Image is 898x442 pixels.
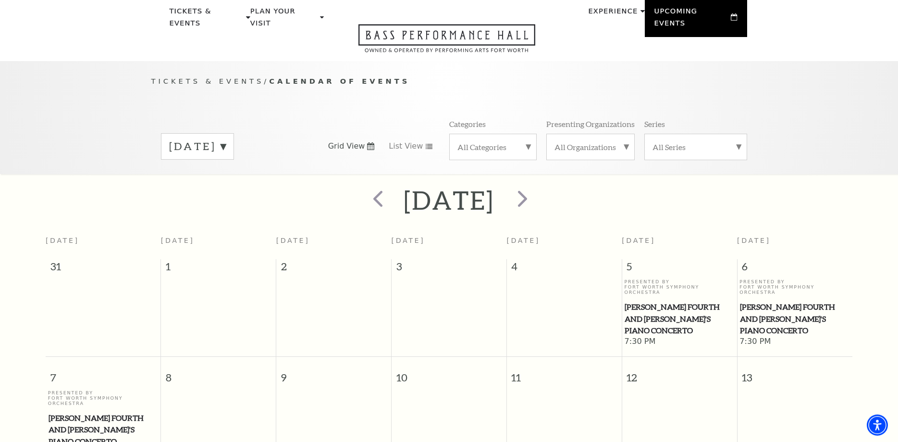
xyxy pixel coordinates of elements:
[504,183,539,217] button: next
[867,415,888,436] div: Accessibility Menu
[169,139,226,154] label: [DATE]
[276,357,391,390] span: 9
[739,301,850,337] a: Brahms Fourth and Grieg's Piano Concerto
[328,141,365,152] span: Grid View
[392,259,506,278] span: 3
[151,76,747,88] p: /
[622,357,737,390] span: 12
[624,279,734,295] p: Presented By Fort Worth Symphony Orchestra
[737,237,771,244] span: [DATE]
[48,390,159,406] p: Presented By Fort Worth Symphony Orchestra
[622,259,737,278] span: 5
[449,119,486,129] p: Categories
[392,237,425,244] span: [DATE]
[654,5,729,35] p: Upcoming Events
[269,77,410,85] span: Calendar of Events
[739,279,850,295] p: Presented By Fort Worth Symphony Orchestra
[161,259,276,278] span: 1
[738,357,852,390] span: 13
[546,119,635,129] p: Presenting Organizations
[276,237,310,244] span: [DATE]
[652,142,739,152] label: All Series
[738,259,852,278] span: 6
[359,183,394,217] button: prev
[588,5,638,23] p: Experience
[622,237,655,244] span: [DATE]
[161,357,276,390] span: 8
[507,357,622,390] span: 11
[644,119,665,129] p: Series
[739,337,850,347] span: 7:30 PM
[506,237,540,244] span: [DATE]
[507,259,622,278] span: 4
[740,301,849,337] span: [PERSON_NAME] Fourth and [PERSON_NAME]'s Piano Concerto
[554,142,627,152] label: All Organizations
[250,5,318,35] p: Plan Your Visit
[161,237,195,244] span: [DATE]
[457,142,529,152] label: All Categories
[389,141,423,152] span: List View
[324,24,570,61] a: Open this option
[46,357,160,390] span: 7
[624,301,734,337] a: Brahms Fourth and Grieg's Piano Concerto
[46,259,160,278] span: 31
[625,301,734,337] span: [PERSON_NAME] Fourth and [PERSON_NAME]'s Piano Concerto
[151,77,264,85] span: Tickets & Events
[170,5,244,35] p: Tickets & Events
[404,185,494,215] h2: [DATE]
[624,337,734,347] span: 7:30 PM
[46,237,79,244] span: [DATE]
[392,357,506,390] span: 10
[276,259,391,278] span: 2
